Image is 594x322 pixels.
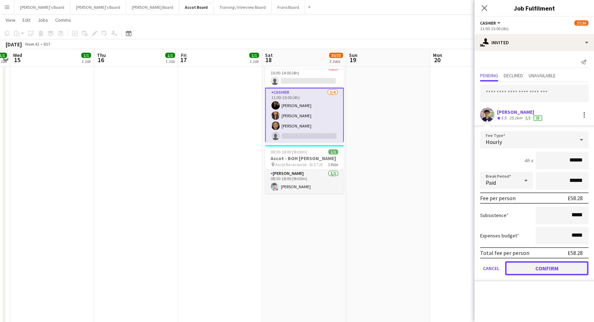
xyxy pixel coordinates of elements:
div: 4h x [524,157,533,164]
span: Pending [480,73,498,78]
div: £58.28 [568,195,583,202]
div: 3 Jobs [329,59,343,64]
span: Sun [349,52,357,58]
div: 25.1km [508,115,524,121]
span: Cashier [480,20,496,26]
span: 1/1 [328,149,338,155]
span: 27/30 [574,20,588,26]
button: Training / Interview Board [214,0,272,14]
div: 18 [534,116,542,121]
span: 19 [348,56,357,64]
div: BST [44,41,51,47]
a: Jobs [35,15,51,25]
span: Comms [55,17,71,23]
div: Invited [474,34,594,51]
app-skills-label: 1/1 [525,115,531,120]
div: £58.28 [568,249,583,256]
span: Thu [97,52,106,58]
span: 1/1 [165,53,175,58]
span: Sat [265,52,273,58]
span: 3.5 [501,115,506,120]
span: Hourly [486,138,502,145]
div: 1 Job [166,59,175,64]
a: Edit [20,15,33,25]
app-card-role: Cashier3/411:00-15:00 (4h)[PERSON_NAME][PERSON_NAME][PERSON_NAME] [265,88,344,144]
button: [PERSON_NAME]'s Board [14,0,70,14]
a: View [3,15,18,25]
div: Total fee per person [480,249,529,256]
button: Confirm [505,261,588,275]
span: Ascot Racecourse - SL5 7JX [275,162,323,167]
app-card-role: Cashier3A0/110:00-14:00 (4h) [265,64,344,88]
button: Frans Board [272,0,305,14]
div: 1 Job [82,59,91,64]
h3: Job Fulfilment [474,4,594,13]
span: 1/1 [81,53,91,58]
button: Cashier [480,20,502,26]
span: Edit [22,17,31,23]
span: 1 Role [328,162,338,167]
app-job-card: 08:30-20:30 (12h)27/30(27) [GEOGRAPHIC_DATA] - QIPCO🏇🏼 Ascot, SL5 7JX7 Roles[PERSON_NAME]Daisy Fo... [265,38,344,142]
label: Expenses budget [480,232,519,239]
div: Fee per person [480,195,516,202]
span: View [6,17,15,23]
span: Mon [433,52,442,58]
span: 16 [96,56,106,64]
span: Week 42 [23,41,41,47]
div: [PERSON_NAME] [497,109,543,115]
h3: Ascot - BOH [PERSON_NAME] [265,155,344,162]
button: [PERSON_NAME] Board [126,0,179,14]
span: 15 [12,56,22,64]
span: 08:30-18:00 (9h30m) [271,149,307,155]
span: Paid [486,179,496,186]
div: 1 Job [250,59,259,64]
span: 1/1 [249,53,259,58]
a: Comms [52,15,74,25]
span: 30/33 [329,53,343,58]
app-job-card: 08:30-18:00 (9h30m)1/1Ascot - BOH [PERSON_NAME] Ascot Racecourse - SL5 7JX1 Role[PERSON_NAME]1/10... [265,145,344,193]
label: Subsistence [480,212,509,218]
div: [DATE] [6,41,22,48]
span: Declined [504,73,523,78]
span: 17 [180,56,187,64]
span: Unavailable [529,73,556,78]
span: 18 [264,56,273,64]
span: Fri [181,52,187,58]
button: [PERSON_NAME]'s Board [70,0,126,14]
span: 20 [432,56,442,64]
app-card-role: [PERSON_NAME]1/108:30-18:00 (9h30m)[PERSON_NAME] [265,170,344,193]
button: Cancel [480,261,502,275]
span: Jobs [38,17,48,23]
span: Wed [13,52,22,58]
div: 11:00-15:00 (4h) [480,26,588,31]
button: Ascot Board [179,0,214,14]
